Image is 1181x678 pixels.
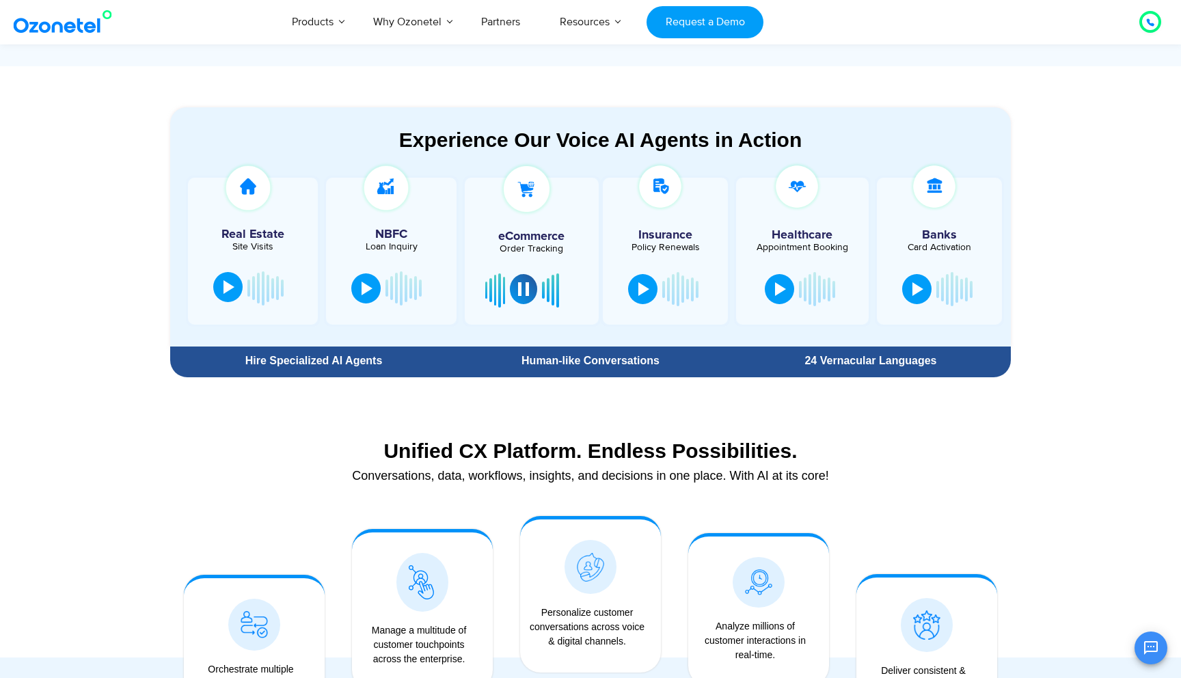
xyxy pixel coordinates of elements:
h5: eCommerce [472,230,592,243]
div: Order Tracking [472,244,592,254]
div: Policy Renewals [610,243,721,252]
div: Site Visits [195,242,311,252]
h5: Healthcare [746,229,858,241]
div: Manage a multitude of customer touchpoints across the enterprise. [359,623,479,666]
div: Card Activation [884,243,995,252]
a: Request a Demo [647,6,763,38]
div: 24 Vernacular Languages [737,355,1004,366]
div: Hire Specialized AI Agents [177,355,450,366]
h5: Insurance [610,229,721,241]
h5: Real Estate [195,228,311,241]
button: Open chat [1135,632,1167,664]
div: Experience Our Voice AI Agents in Action [184,128,1017,152]
h5: NBFC [333,228,449,241]
div: Human-like Conversations [457,355,724,366]
div: Unified CX Platform. Endless Possibilities. [177,439,1004,463]
div: Analyze millions of customer interactions in real-time. [695,619,815,662]
div: Appointment Booking [746,243,858,252]
div: Loan Inquiry [333,242,449,252]
div: Conversations, data, workflows, insights, and decisions in one place. With AI at its core! [177,470,1004,482]
div: Personalize customer conversations across voice & digital channels. [527,606,647,649]
h5: Banks [884,229,995,241]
